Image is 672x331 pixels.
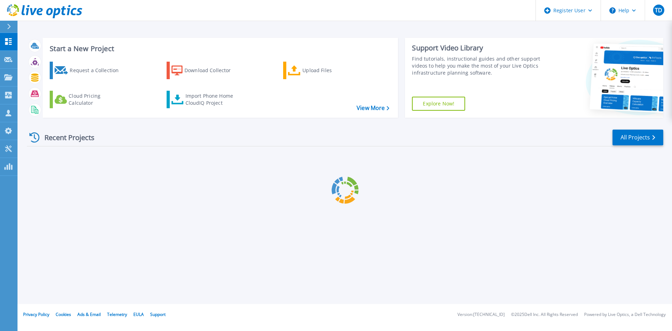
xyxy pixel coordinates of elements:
a: Cookies [56,311,71,317]
div: Request a Collection [70,63,126,77]
div: Download Collector [184,63,240,77]
a: Ads & Email [77,311,101,317]
a: View More [357,105,389,111]
a: Support [150,311,166,317]
a: Request a Collection [50,62,128,79]
div: Upload Files [302,63,358,77]
div: Import Phone Home CloudIQ Project [185,92,240,106]
a: EULA [133,311,144,317]
div: Recent Projects [27,129,104,146]
a: Telemetry [107,311,127,317]
li: © 2025 Dell Inc. All Rights Reserved [511,312,578,317]
h3: Start a New Project [50,45,389,53]
a: Download Collector [167,62,245,79]
div: Find tutorials, instructional guides and other support videos to help you make the most of your L... [412,55,544,76]
li: Version: [TECHNICAL_ID] [457,312,505,317]
div: Cloud Pricing Calculator [69,92,125,106]
span: TD [655,7,662,13]
li: Powered by Live Optics, a Dell Technology [584,312,666,317]
a: All Projects [612,130,663,145]
a: Privacy Policy [23,311,49,317]
a: Upload Files [283,62,361,79]
div: Support Video Library [412,43,544,53]
a: Explore Now! [412,97,465,111]
a: Cloud Pricing Calculator [50,91,128,108]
